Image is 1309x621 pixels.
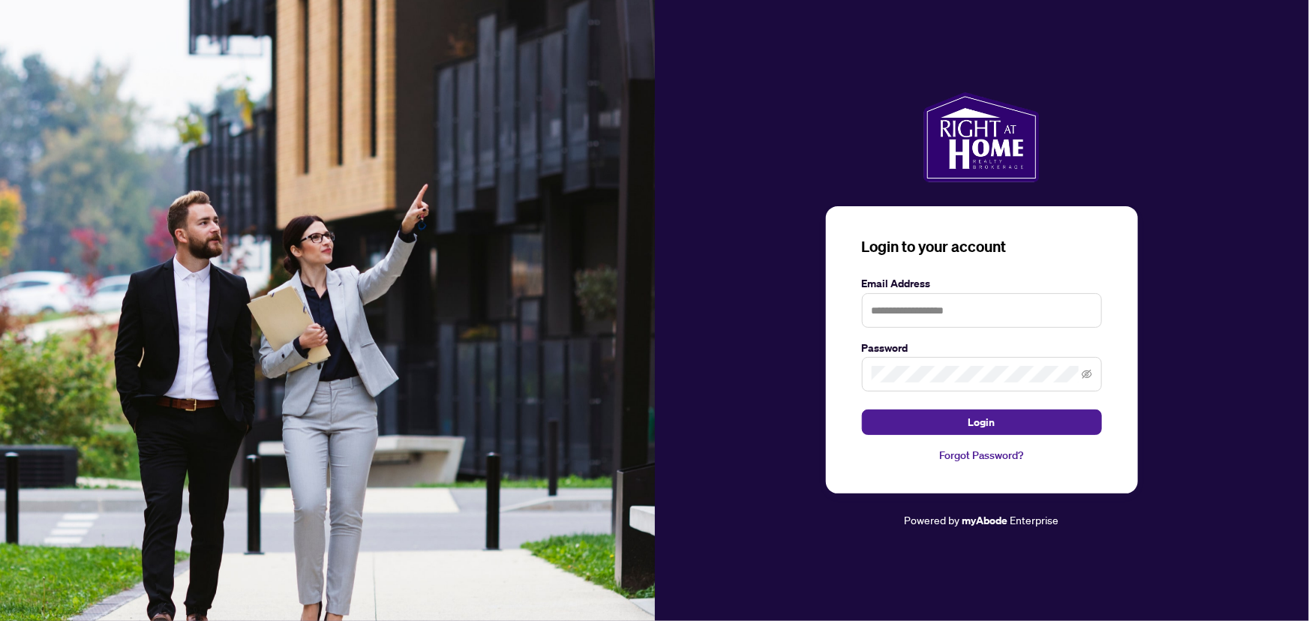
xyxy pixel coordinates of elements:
[862,275,1102,292] label: Email Address
[962,512,1008,529] a: myAbode
[862,236,1102,257] h3: Login to your account
[1010,513,1059,526] span: Enterprise
[862,447,1102,463] a: Forgot Password?
[923,92,1040,182] img: ma-logo
[968,410,995,434] span: Login
[862,340,1102,356] label: Password
[862,409,1102,435] button: Login
[905,513,960,526] span: Powered by
[1082,369,1092,379] span: eye-invisible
